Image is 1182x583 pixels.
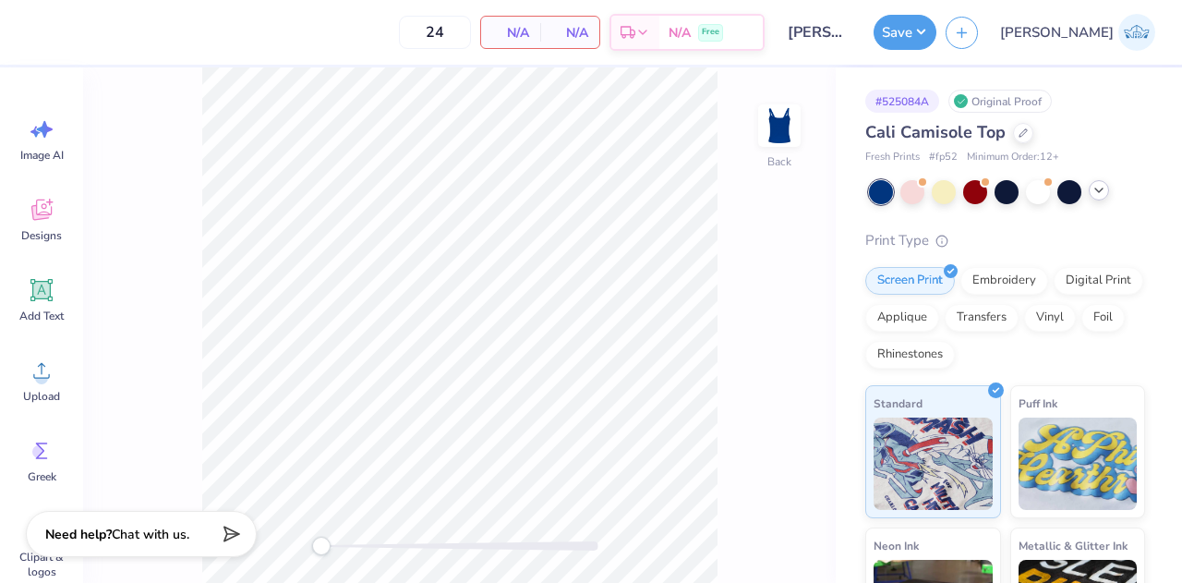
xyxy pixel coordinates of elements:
span: Minimum Order: 12 + [967,150,1059,165]
div: Screen Print [865,267,955,295]
span: Free [702,26,719,39]
button: Save [874,15,936,50]
div: Digital Print [1054,267,1143,295]
span: Upload [23,389,60,404]
strong: Need help? [45,526,112,543]
div: Foil [1081,304,1125,332]
div: Transfers [945,304,1019,332]
div: Rhinestones [865,341,955,369]
span: Designs [21,228,62,243]
div: Back [767,153,791,170]
img: Back [761,107,798,144]
div: Print Type [865,230,1145,251]
span: [PERSON_NAME] [1000,22,1114,43]
img: Janilyn Atanacio [1118,14,1155,51]
div: Accessibility label [312,537,331,555]
img: Puff Ink [1019,418,1138,510]
span: # fp52 [929,150,958,165]
span: Standard [874,394,923,413]
span: Cali Camisole Top [865,121,1006,143]
span: Neon Ink [874,536,919,555]
span: Puff Ink [1019,394,1057,413]
div: # 525084A [865,90,939,113]
span: Clipart & logos [11,550,72,579]
span: N/A [669,23,691,43]
span: Fresh Prints [865,150,920,165]
span: Add Text [19,309,64,323]
a: [PERSON_NAME] [992,14,1164,51]
span: N/A [551,23,588,43]
input: Untitled Design [774,14,864,51]
span: Metallic & Glitter Ink [1019,536,1128,555]
span: Image AI [20,148,64,163]
span: Greek [28,469,56,484]
span: N/A [492,23,529,43]
div: Vinyl [1024,304,1076,332]
span: Chat with us. [112,526,189,543]
div: Original Proof [948,90,1052,113]
div: Embroidery [960,267,1048,295]
img: Standard [874,418,993,510]
input: – – [399,16,471,49]
div: Applique [865,304,939,332]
